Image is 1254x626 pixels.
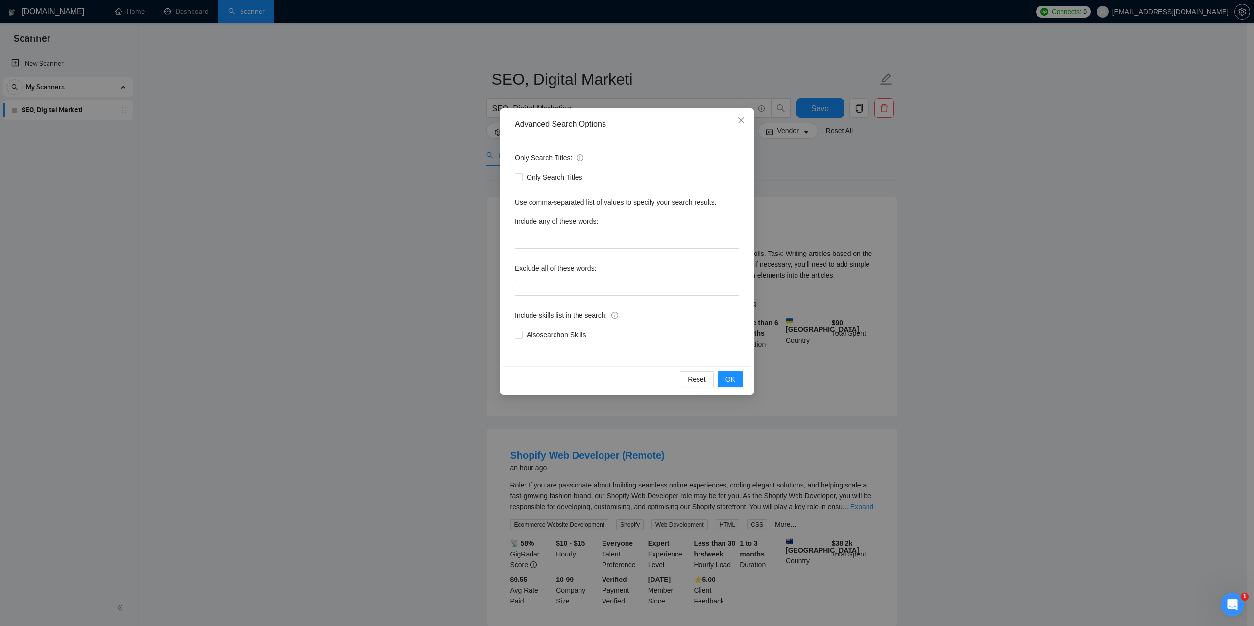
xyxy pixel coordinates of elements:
span: Also search on Skills [523,329,590,340]
span: close [737,116,745,124]
iframe: Intercom live chat [1221,593,1244,616]
button: Reset [680,371,714,387]
span: Only Search Titles: [515,152,583,163]
span: OK [725,374,735,385]
span: Reset [688,374,706,385]
button: OK [718,371,743,387]
span: Include skills list in the search: [515,310,618,321]
label: Include any of these words: [515,213,598,229]
div: Use comma-separated list of values to specify your search results. [515,197,739,208]
span: 1 [1241,593,1249,601]
span: info-circle [577,154,583,161]
span: info-circle [611,312,618,319]
label: Exclude all of these words: [515,260,597,276]
div: Advanced Search Options [515,119,739,130]
span: Only Search Titles [523,172,586,183]
button: Close [728,108,754,134]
